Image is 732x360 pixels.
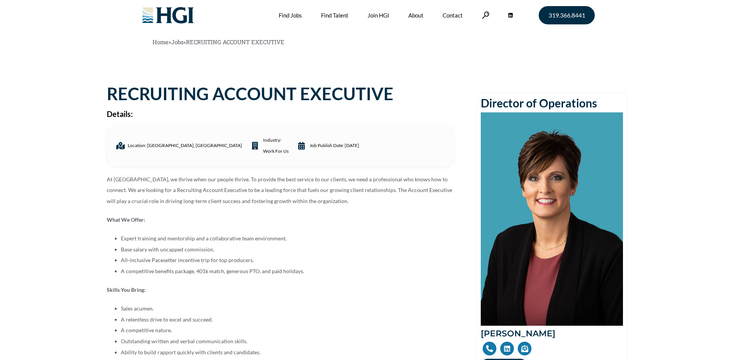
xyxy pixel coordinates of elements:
li: Ability to build rapport quickly with clients and candidates. [121,347,454,358]
h1: RECRUITING ACCOUNT EXECUTIVE [107,85,454,102]
a: 319.366.8441 [539,6,595,24]
li: Expert training and mentorship and a collaborative team environment. [121,233,454,244]
li: A relentless drive to excel and succeed. [121,314,454,325]
li: A competitive nature. [121,325,454,336]
strong: What We Offer: [107,216,145,223]
span: industry: [261,135,289,157]
span: RECRUITING ACCOUNT EXECUTIVE [186,38,284,46]
span: Location: [GEOGRAPHIC_DATA], [GEOGRAPHIC_DATA] [126,140,242,151]
span: Job Publish date: [DATE] [308,140,359,151]
h2: Director of Operations [481,97,623,109]
li: A competitive benefits package, 401k match, generous PTO, and paid holidays. [121,266,454,277]
a: Search [482,11,490,19]
li: Sales acumen. [121,303,454,314]
li: Outstanding written and verbal communication skills. [121,336,454,347]
span: » » [152,38,284,46]
li: Base salary with uncapped commission. [121,244,454,255]
span: 319.366.8441 [549,12,585,18]
a: Home [152,38,169,46]
li: All-inclusive Pacesetter incentive trip for top producers. [121,255,454,266]
h2: [PERSON_NAME] [481,330,623,338]
p: At [GEOGRAPHIC_DATA], we thrive when our people thrive. To provide the best service to our client... [107,174,454,207]
a: Work For Us [263,146,289,157]
h2: Details: [107,110,454,118]
a: Jobs [171,38,183,46]
strong: Skills You Bring: [107,286,146,293]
